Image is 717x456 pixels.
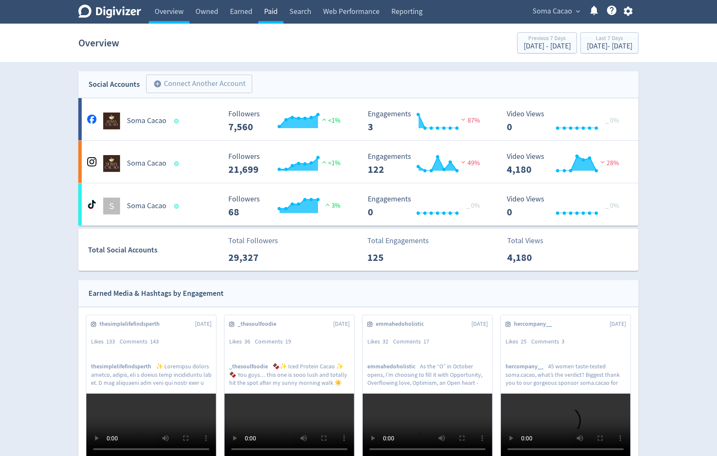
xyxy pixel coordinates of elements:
[521,338,527,345] span: 25
[78,183,639,225] a: SSoma Cacao Followers --- Followers 68 3% Engagements 0 Engagements 0 _ 0% Video Views 0 Video Vi...
[507,235,556,247] p: Total Views
[459,159,480,167] span: 49%
[506,338,531,346] div: Likes
[364,153,490,175] svg: Engagements 122
[503,195,629,217] svg: Video Views 0
[587,35,632,43] div: Last 7 Days
[229,362,273,370] span: _thesoulfoodie
[225,195,351,217] svg: Followers ---
[106,338,115,345] span: 133
[587,43,632,50] div: [DATE] - [DATE]
[228,235,278,247] p: Total Followers
[324,201,332,208] img: positive-performance.svg
[320,116,341,125] span: <1%
[324,201,341,210] span: 3%
[471,320,488,328] span: [DATE]
[120,338,163,346] div: Comments
[320,159,341,167] span: <1%
[146,75,252,93] button: Connect Another Account
[503,153,629,175] svg: Video Views 4,180
[599,159,619,167] span: 28%
[229,338,255,346] div: Likes
[91,362,156,370] span: thesimplelifefindsperth
[562,338,565,345] span: 3
[367,235,429,247] p: Total Engagements
[574,8,582,15] span: expand_more
[127,201,166,211] h5: Soma Cacao
[225,153,351,175] svg: Followers ---
[466,201,480,210] span: _ 0%
[285,338,291,345] span: 19
[91,362,211,386] p: ✨ Loremipsu dolors ametco, adipis, eli s doeius temp incididuntu lab et. D mag aliquaeni adm veni...
[91,338,120,346] div: Likes
[333,320,350,328] span: [DATE]
[140,76,252,93] a: Connect Another Account
[195,320,211,328] span: [DATE]
[150,338,159,345] span: 143
[88,78,140,91] div: Social Accounts
[514,320,556,328] span: hercompany__
[364,195,490,217] svg: Engagements 0
[507,250,556,265] p: 4,180
[174,204,182,209] span: Data last synced: 8 Oct 2025, 1:02am (AEDT)
[103,155,120,172] img: Soma Cacao undefined
[320,159,329,165] img: positive-performance.svg
[174,119,182,123] span: Data last synced: 7 Oct 2025, 10:02pm (AEDT)
[531,338,569,346] div: Comments
[225,110,351,132] svg: Followers ---
[383,338,388,345] span: 32
[606,201,619,210] span: _ 0%
[238,320,281,328] span: _thesoulfoodie
[459,116,468,123] img: negative-performance.svg
[503,110,629,132] svg: Video Views 0
[610,320,626,328] span: [DATE]
[174,161,182,166] span: Data last synced: 7 Oct 2025, 10:02pm (AEDT)
[393,338,434,346] div: Comments
[599,159,607,165] img: negative-performance.svg
[99,320,164,328] span: thesimplelifefindsperth
[367,338,393,346] div: Likes
[517,32,577,54] button: Previous 7 Days[DATE] - [DATE]
[127,158,166,169] h5: Soma Cacao
[229,362,350,386] p: 🍫✨ Iced Protein Cacao ✨🍫 You guys… this one is sooo lush and totally hit the spot after my sunny ...
[255,338,296,346] div: Comments
[506,362,548,370] span: hercompany__
[320,116,329,123] img: positive-performance.svg
[376,320,428,328] span: emmahedoholistic
[153,80,162,88] span: add_circle
[606,116,619,125] span: _ 0%
[530,5,582,18] button: Soma Cacao
[506,362,626,386] p: 45 women taste-tested soma.cacao, what’s the verdict? Biggest thank you to our gorgeous sponsor s...
[423,338,429,345] span: 17
[78,141,639,183] a: Soma Cacao undefinedSoma Cacao Followers --- Followers 21,699 <1% Engagements 122 Engagements 122...
[459,116,480,125] span: 87%
[228,250,277,265] p: 29,327
[244,338,250,345] span: 36
[524,35,571,43] div: Previous 7 Days
[88,287,224,300] div: Earned Media & Hashtags by Engagement
[103,113,120,129] img: Soma Cacao undefined
[459,159,468,165] img: negative-performance.svg
[78,98,639,140] a: Soma Cacao undefinedSoma Cacao Followers --- Followers 7,560 <1% Engagements 3 Engagements 3 87% ...
[524,43,571,50] div: [DATE] - [DATE]
[367,362,420,370] span: emmahedoholistic
[367,362,488,386] p: As the “O” in October opens, I’m choosing to fill it with Opportunity, Overflowing love, Optimism...
[532,5,572,18] span: Soma Cacao
[364,110,490,132] svg: Engagements 3
[88,244,222,256] div: Total Social Accounts
[103,198,120,215] div: S
[127,116,166,126] h5: Soma Cacao
[78,30,119,56] h1: Overview
[581,32,639,54] button: Last 7 Days[DATE]- [DATE]
[367,250,416,265] p: 125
